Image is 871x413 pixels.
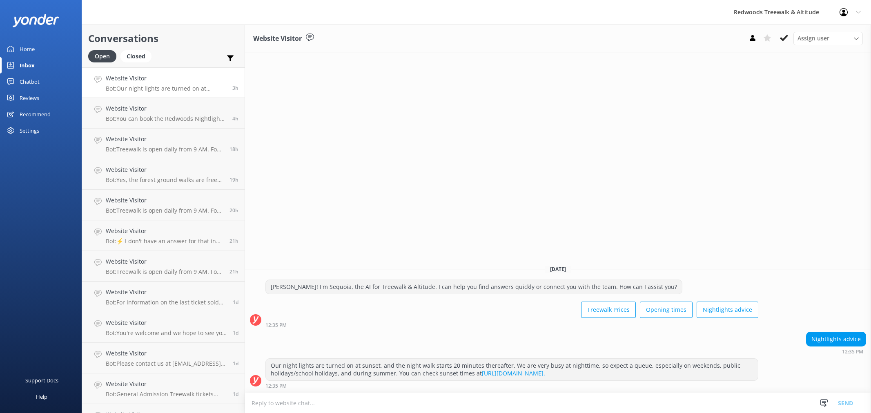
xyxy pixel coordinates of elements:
[229,207,238,214] span: Sep 03 2025 07:41pm (UTC +12:00) Pacific/Auckland
[232,84,238,91] span: Sep 04 2025 12:35pm (UTC +12:00) Pacific/Auckland
[106,318,227,327] h4: Website Visitor
[120,50,151,62] div: Closed
[106,360,227,367] p: Bot: Please contact us at [EMAIL_ADDRESS][DOMAIN_NAME] for further information on job vacancies.
[82,220,245,251] a: Website VisitorBot:⚡ I don't have an answer for that in my knowledge base. Please try and rephras...
[106,257,223,266] h4: Website Visitor
[106,165,223,174] h4: Website Visitor
[106,380,227,389] h4: Website Visitor
[229,176,238,183] span: Sep 03 2025 08:42pm (UTC +12:00) Pacific/Auckland
[82,343,245,373] a: Website VisitorBot:Please contact us at [EMAIL_ADDRESS][DOMAIN_NAME] for further information on j...
[106,288,227,297] h4: Website Visitor
[106,349,227,358] h4: Website Visitor
[106,299,227,306] p: Bot: For information on the last ticket sold times, please check our website FAQs at [URL][DOMAIN...
[106,268,223,275] p: Bot: Treewalk is open daily from 9 AM. For last ticket sold times, please check our website FAQs ...
[265,384,287,389] strong: 12:35 PM
[25,372,58,389] div: Support Docs
[233,391,238,397] span: Sep 03 2025 01:42pm (UTC +12:00) Pacific/Auckland
[106,104,226,113] h4: Website Visitor
[106,329,227,337] p: Bot: You're welcome and we hope to see you at [GEOGRAPHIC_DATA] & Altitude soon!
[20,106,51,122] div: Recommend
[482,369,545,377] a: [URL][DOMAIN_NAME].
[88,50,116,62] div: Open
[106,146,223,153] p: Bot: Treewalk is open daily from 9 AM. For last ticket sold times, please check our website FAQs ...
[82,373,245,404] a: Website VisitorBot:General Admission Treewalk tickets purchased in advance through our website ar...
[82,129,245,159] a: Website VisitorBot:Treewalk is open daily from 9 AM. For last ticket sold times, please check our...
[545,266,571,273] span: [DATE]
[806,349,866,354] div: Sep 04 2025 12:35pm (UTC +12:00) Pacific/Auckland
[106,74,226,83] h4: Website Visitor
[20,90,39,106] div: Reviews
[106,226,223,235] h4: Website Visitor
[82,190,245,220] a: Website VisitorBot:Treewalk is open daily from 9 AM. For last ticket sold times, please check our...
[266,359,758,380] div: Our night lights are turned on at sunset, and the night walk starts 20 minutes thereafter. We are...
[106,391,227,398] p: Bot: General Admission Treewalk tickets purchased in advance through our website are valid for up...
[120,51,156,60] a: Closed
[793,32,863,45] div: Assign User
[20,73,40,90] div: Chatbot
[82,251,245,282] a: Website VisitorBot:Treewalk is open daily from 9 AM. For last ticket sold times, please check our...
[82,312,245,343] a: Website VisitorBot:You're welcome and we hope to see you at [GEOGRAPHIC_DATA] & Altitude soon!1d
[233,360,238,367] span: Sep 03 2025 02:38pm (UTC +12:00) Pacific/Auckland
[697,302,758,318] button: Nightlights advice
[640,302,693,318] button: Opening times
[88,51,120,60] a: Open
[20,41,35,57] div: Home
[106,135,223,144] h4: Website Visitor
[265,383,758,389] div: Sep 04 2025 12:35pm (UTC +12:00) Pacific/Auckland
[842,349,863,354] strong: 12:35 PM
[229,146,238,153] span: Sep 03 2025 09:23pm (UTC +12:00) Pacific/Auckland
[12,14,59,27] img: yonder-white-logo.png
[233,299,238,306] span: Sep 03 2025 03:11pm (UTC +12:00) Pacific/Auckland
[20,122,39,139] div: Settings
[253,33,302,44] h3: Website Visitor
[82,159,245,190] a: Website VisitorBot:Yes, the forest ground walks are free and accessible all year round. You can c...
[233,329,238,336] span: Sep 03 2025 02:51pm (UTC +12:00) Pacific/Auckland
[106,115,226,122] p: Bot: You can book the Redwoods Nightlights walk online. Please visit [URL][DOMAIN_NAME] for more ...
[106,85,226,92] p: Bot: Our night lights are turned on at sunset, and the night walk starts 20 minutes thereafter. W...
[88,31,238,46] h2: Conversations
[265,323,287,328] strong: 12:35 PM
[106,238,223,245] p: Bot: ⚡ I don't have an answer for that in my knowledge base. Please try and rephrase your questio...
[82,98,245,129] a: Website VisitorBot:You can book the Redwoods Nightlights walk online. Please visit [URL][DOMAIN_N...
[266,280,682,294] div: [PERSON_NAME]! I'm Sequoia, the AI for Treewalk & Altitude. I can help you find answers quickly o...
[797,34,829,43] span: Assign user
[265,322,758,328] div: Sep 04 2025 12:35pm (UTC +12:00) Pacific/Auckland
[229,268,238,275] span: Sep 03 2025 05:56pm (UTC +12:00) Pacific/Auckland
[106,196,223,205] h4: Website Visitor
[229,238,238,244] span: Sep 03 2025 06:25pm (UTC +12:00) Pacific/Auckland
[106,176,223,184] p: Bot: Yes, the forest ground walks are free and accessible all year round. You can confirm with th...
[82,67,245,98] a: Website VisitorBot:Our night lights are turned on at sunset, and the night walk starts 20 minutes...
[82,282,245,312] a: Website VisitorBot:For information on the last ticket sold times, please check our website FAQs a...
[106,207,223,214] p: Bot: Treewalk is open daily from 9 AM. For last ticket sold times, please check our website FAQs ...
[232,115,238,122] span: Sep 04 2025 10:59am (UTC +12:00) Pacific/Auckland
[581,302,636,318] button: Treewalk Prices
[36,389,47,405] div: Help
[806,332,866,346] div: Nightlights advice
[20,57,35,73] div: Inbox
